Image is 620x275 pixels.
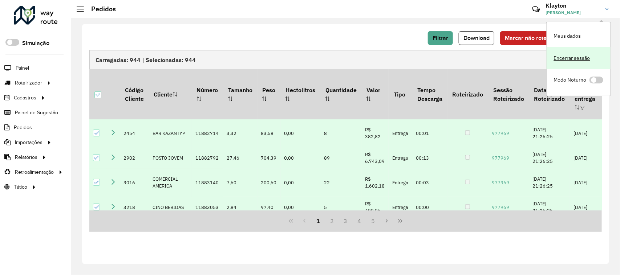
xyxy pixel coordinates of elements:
td: R$ 382,82 [361,119,389,148]
th: Quantidade [320,69,361,119]
td: 3218 [120,197,149,218]
td: 3016 [120,169,149,197]
th: Peso [258,69,281,119]
td: [DATE] [570,197,600,218]
td: [DATE] [570,119,600,148]
span: [PERSON_NAME] [546,9,600,16]
h3: Klayton [546,2,600,9]
td: R$ 1.602,18 [361,169,389,197]
span: Painel de Sugestão [15,109,58,116]
button: 2 [325,214,339,228]
td: 11882792 [192,147,223,168]
span: Importações [15,139,42,146]
td: [DATE] 21:26:25 [529,147,570,168]
td: 97,40 [258,197,281,218]
span: Relatórios [15,153,37,161]
th: Tipo [389,69,412,119]
th: Tempo Descarga [412,69,447,119]
td: R$ 400,06 [361,197,389,218]
button: Last Page [393,214,407,228]
th: Número [192,69,223,119]
td: 83,58 [258,119,281,148]
td: 00:03 [412,169,447,197]
a: 977969 [492,130,509,136]
a: 977969 [492,204,509,210]
td: CINO BEBIDAS [149,197,192,218]
th: Valor [361,69,389,119]
td: 7,60 [223,169,257,197]
th: Sessão Roteirizado [488,69,529,119]
span: Tático [14,183,27,191]
div: Carregadas: 944 | Selecionadas: 944 [89,50,602,69]
button: 3 [339,214,353,228]
td: 0,00 [281,147,320,168]
td: 704,39 [258,147,281,168]
td: [DATE] [570,169,600,197]
a: Meus dados [547,25,611,47]
a: 977969 [492,155,509,161]
th: Data Roteirizado [529,69,570,119]
td: COMERCIAL AMERICA [149,169,192,197]
a: Encerrar sessão [547,47,611,69]
span: Pedidos [14,124,32,131]
a: Contato Rápido [528,1,544,17]
td: 00:00 [412,197,447,218]
td: [DATE] 21:26:25 [529,197,570,218]
th: Tamanho [223,69,257,119]
button: Next Page [380,214,394,228]
td: 89 [320,147,361,168]
td: 00:01 [412,119,447,148]
td: 200,60 [258,169,281,197]
td: Entrega [389,197,412,218]
button: 5 [366,214,380,228]
td: BAR KAZANTYP [149,119,192,148]
td: 27,46 [223,147,257,168]
td: 11883053 [192,197,223,218]
th: Roteirizado [447,69,488,119]
td: 8 [320,119,361,148]
h2: Pedidos [84,5,116,13]
a: 977969 [492,180,509,186]
span: Cadastros [14,94,36,102]
th: Código Cliente [120,69,149,119]
button: Marcar não roteirizado [500,31,569,45]
td: Entrega [389,147,412,168]
span: Roteirizador [15,79,42,87]
td: 0,00 [281,119,320,148]
td: [DATE] 21:26:25 [529,169,570,197]
td: 2,84 [223,197,257,218]
td: 0,00 [281,197,320,218]
td: POSTO JOVEM [149,147,192,168]
td: 2454 [120,119,149,148]
td: 0,00 [281,169,320,197]
button: Download [459,31,494,45]
span: Modo Noturno [554,76,587,84]
span: Retroalimentação [15,168,54,176]
span: Painel [16,64,29,72]
td: [DATE] [570,147,600,168]
td: R$ 6.743,09 [361,147,389,168]
td: 00:13 [412,147,447,168]
td: 3,32 [223,119,257,148]
td: Entrega [389,169,412,197]
span: Download [463,35,490,41]
td: 11883140 [192,169,223,197]
button: 4 [352,214,366,228]
label: Simulação [22,39,49,48]
th: Cliente [149,69,192,119]
button: Filtrar [428,31,453,45]
span: Marcar não roteirizado [505,35,564,41]
td: 11882714 [192,119,223,148]
td: 5 [320,197,361,218]
button: 1 [311,214,325,228]
th: Hectolitros [281,69,320,119]
td: Entrega [389,119,412,148]
span: Filtrar [433,35,448,41]
td: 2902 [120,147,149,168]
td: 22 [320,169,361,197]
td: [DATE] 21:26:25 [529,119,570,148]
